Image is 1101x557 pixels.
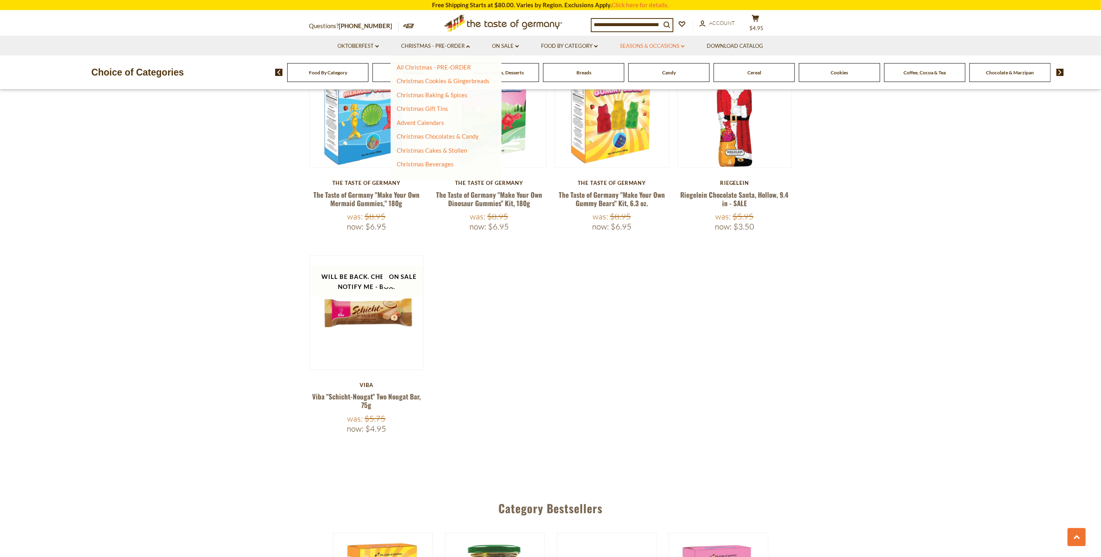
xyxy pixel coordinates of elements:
a: Christmas Gift Tins [397,105,448,112]
img: The Taste of Germany "Make Your Own Mermaid Gummies," 180g [310,54,424,168]
span: $8.95 [364,211,385,221]
a: Christmas Cakes & Stollen [397,147,467,154]
label: Now: [347,424,364,434]
label: Was: [593,211,609,221]
a: Viba "Schicht-Nougat" Two Nougat Bar, 75g [312,391,421,410]
label: Now: [347,221,364,231]
a: Christmas Beverages [397,160,454,168]
a: Christmas Chocolates & Candy [397,133,479,140]
label: Now: [592,221,609,231]
a: Candy [662,70,676,76]
label: Was: [347,414,363,424]
img: next arrow [1056,69,1064,76]
label: Was: [470,211,486,221]
div: Riegelein [677,180,792,186]
div: The Taste of Germany [309,180,424,186]
label: Was: [347,211,363,221]
a: Oktoberfest [338,42,379,51]
a: Click here for details. [612,1,669,8]
img: The Taste of Germany "Make Your Own Gummy Bears" Kit, 6.3 oz. [555,54,669,168]
a: Food By Category [309,70,347,76]
span: $5.75 [364,414,385,424]
span: $6.95 [488,221,509,231]
a: Advent Calendars [397,119,444,126]
p: Questions? [309,21,399,31]
a: Coffee, Cocoa & Tea [904,70,946,76]
span: $6.95 [365,221,386,231]
a: [PHONE_NUMBER] [339,22,393,29]
a: All Christmas - PRE-ORDER [397,63,471,71]
span: $5.95 [733,211,754,221]
a: Riegelein Chocolate Santa, Hollow, 9.4 in - SALE [681,190,789,208]
button: $4.95 [744,14,768,35]
a: The Taste of Germany "Make Your Own Mermaid Gummies," 180g [313,190,420,208]
div: The Taste of Germany [432,180,547,186]
label: Now: [469,221,486,231]
span: $8.95 [610,211,631,221]
img: Viba "Schicht-Nougat" Two Nougat Bar, 75g [310,256,424,370]
a: Cereal [747,70,761,76]
a: Seasons & Occasions [620,42,685,51]
div: Viba [309,382,424,388]
a: Chocolate & Marzipan [986,70,1034,76]
a: Cookies [831,70,848,76]
div: Category Bestsellers [271,490,830,523]
a: Breads [576,70,591,76]
a: The Taste of Germany "Make Your Own Dinosaur Gummies" Kit, 180g [436,190,542,208]
span: $8.95 [487,211,508,221]
label: Was: [716,211,731,221]
a: Account [700,19,735,28]
a: The Taste of Germany "Make Your Own Gummy Bears" Kit, 6.3 oz. [559,190,665,208]
div: The Taste of Germany [555,180,669,186]
span: $6.95 [611,221,632,231]
a: Christmas Baking & Spices [397,91,467,98]
label: Now: [715,221,732,231]
a: Christmas Cookies & Gingerbreads [397,77,490,84]
span: Account [710,20,735,26]
a: On Sale [492,42,519,51]
img: Riegelein Chocolate Santa, Hollow, 9.4 in - SALE [678,54,792,168]
span: $4.95 [365,424,386,434]
span: $4.95 [749,25,763,31]
a: Download Catalog [707,42,763,51]
span: $3.50 [733,221,754,231]
img: previous arrow [275,69,283,76]
a: Food By Category [541,42,598,51]
a: Christmas - PRE-ORDER [401,42,470,51]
